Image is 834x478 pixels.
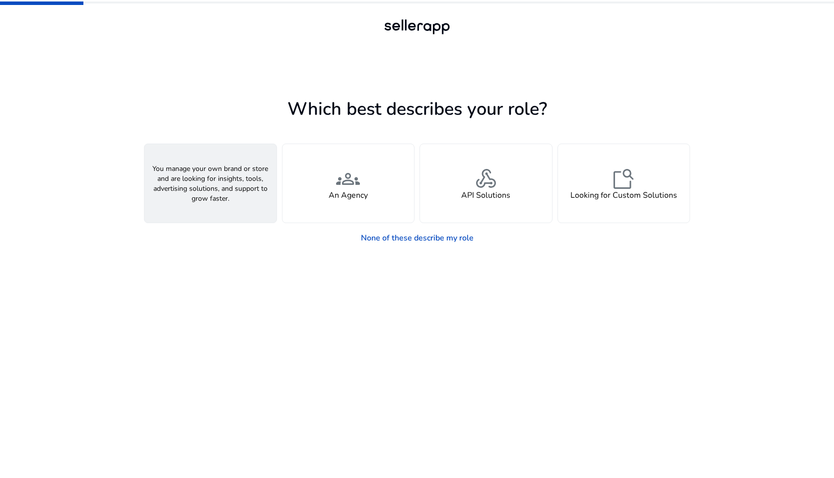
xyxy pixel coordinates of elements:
a: None of these describe my role [353,228,482,248]
button: webhookAPI Solutions [419,144,553,223]
span: feature_search [612,167,635,191]
button: You manage your own brand or store and are looking for insights, tools, advertising solutions, an... [144,144,277,223]
button: groupsAn Agency [282,144,415,223]
h1: Which best describes your role? [144,98,690,120]
h4: Looking for Custom Solutions [570,191,677,200]
span: webhook [474,167,498,191]
span: groups [336,167,360,191]
h4: API Solutions [461,191,510,200]
button: feature_searchLooking for Custom Solutions [557,144,691,223]
h4: An Agency [329,191,368,200]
